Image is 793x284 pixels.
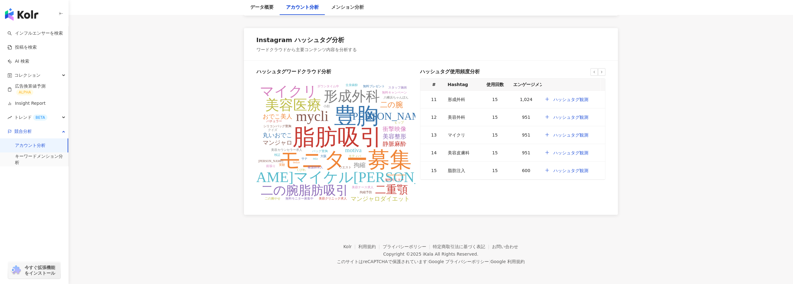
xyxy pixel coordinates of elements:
div: 1,024 [513,96,539,103]
span: ハッシュタグ観測 [553,132,588,137]
div: 15 [425,167,443,174]
div: 600 [513,167,539,174]
tspan: モニター募集 [279,148,412,172]
img: logo [5,8,38,21]
span: ハッシュタグ観測 [553,115,588,120]
tspan: [PERSON_NAME]マイケル[PERSON_NAME] [177,169,470,185]
a: searchインフルエンサーを検索 [7,30,63,36]
a: Kolr [343,244,358,249]
a: アカウント分析 [15,142,45,149]
div: BETA [33,114,47,121]
div: アカウント分析 [286,4,319,11]
div: マイクリ [448,132,477,138]
a: プライバシーポリシー [383,244,433,249]
tspan: バッグ豊胸 [312,149,328,153]
tspan: サナ [301,157,308,160]
tspan: 美容医療 [265,97,321,113]
span: plus [545,115,551,119]
div: Instagram ハッシュタグ分析 [256,36,344,44]
div: 14 [425,149,443,156]
tspan: 二の腕脂肪吸引 [260,183,348,197]
tspan: クイズ [268,128,278,132]
a: chrome extension今すぐ拡張機能をインストール [8,262,60,279]
span: 競合分析 [14,124,32,138]
a: 広告換算値予測ALPHA [7,83,63,96]
tspan: ダウンタイム中 [317,84,339,88]
tspan: mia [313,157,318,160]
tspan: 脂肪吸引 [293,125,382,150]
th: 使用回数 [480,79,511,91]
tspan: マンジャロダイエット [351,195,410,202]
tspan: 二の腕 [380,101,403,109]
tspan: 無料モニター [385,178,404,181]
tspan: ウエスト [339,166,351,169]
div: 951 [513,132,539,138]
tspan: マイクリ [260,84,317,99]
img: chrome extension [10,265,22,275]
tspan: くびれ [296,168,306,171]
tspan: バチェラー [266,119,282,123]
tspan: twice [293,161,300,164]
tspan: 無料プレゼント [363,84,385,88]
tspan: 拘縮 [354,162,365,168]
tspan: 丸いおでこ [262,132,292,138]
tspan: motiva [345,147,361,153]
tspan: 美容ナース求人 [352,185,374,189]
a: AI 検索 [7,58,29,65]
span: plus [545,97,551,101]
th: # [420,79,445,91]
div: ワードクラウドから主要コンテンツ内容を分析する [256,47,357,53]
tspan: シリコンバッグ豊胸 [263,124,291,128]
span: ハッシュタグ使用頻度分析 [420,68,480,76]
tspan: 八幡浜ちゃんぽん [384,96,408,99]
th: Hashtag [445,79,480,91]
button: ハッシュタグ観測 [544,93,589,106]
tspan: 静脈麻酔 [383,141,406,147]
tspan: 豊胸 [334,103,379,128]
div: 脂肪注入 [448,167,477,174]
span: ハッシュタグ観測 [553,97,588,102]
tspan: 無料キャンペーン [382,91,407,94]
button: ハッシュタグ観測 [544,111,589,123]
span: plus [545,168,551,172]
span: plus [545,132,551,137]
div: 15 [482,132,508,138]
a: iKala [423,252,433,257]
span: ハッシュタグ観測 [553,168,588,173]
tspan: マンジャロ [262,139,292,146]
span: | [489,259,490,264]
span: このサイトはreCAPTCHAで保護されています [337,258,525,265]
a: 投稿を検索 [7,44,37,51]
a: Google 利用規約 [490,259,525,264]
h6: ハッシュタグワードクラウド分析 [256,68,415,75]
a: 利用規約 [358,244,383,249]
tspan: 美容整形 [383,133,406,140]
tspan: 全身麻酔 [346,83,358,87]
tspan: 無料モニター募集中 [285,197,313,200]
tspan: モティバ [349,154,361,158]
span: トレンド [14,110,47,124]
tspan: 二の腕やせ [265,197,280,200]
span: ハッシュタグ観測 [553,150,588,155]
div: 15 [482,149,508,156]
tspan: 大阪 [320,154,327,158]
tspan: 前張り [266,164,275,168]
div: 12 [425,114,443,121]
div: 951 [513,114,539,121]
tspan: [PERSON_NAME] [258,159,283,163]
div: 15 [482,167,508,174]
span: 今すぐ拡張機能をインストール [25,265,59,276]
a: お問い合わせ [492,244,518,249]
div: 11 [425,96,443,103]
div: 951 [513,149,539,156]
div: Copyright © 2025 All Rights Reserved. [383,252,478,257]
tspan: 小顔 [323,104,330,108]
span: rise [7,115,12,120]
tspan: スタッフ施術 [388,86,407,89]
div: 15 [482,114,508,121]
a: Insight Report [7,100,45,107]
tspan: mycli [296,108,328,124]
div: 形成外科 [448,96,477,103]
a: Google プライバシーポリシー [428,259,489,264]
button: ハッシュタグ観測 [544,164,589,177]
